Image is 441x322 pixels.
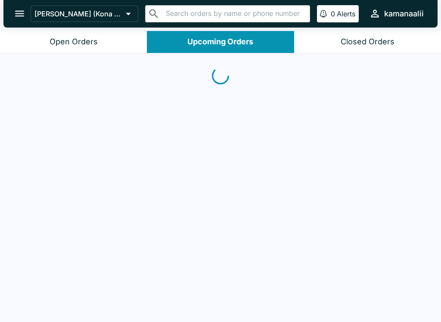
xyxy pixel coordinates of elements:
[337,9,355,18] p: Alerts
[366,4,427,23] button: kamanaalii
[341,37,394,47] div: Closed Orders
[50,37,98,47] div: Open Orders
[187,37,253,47] div: Upcoming Orders
[31,6,138,22] button: [PERSON_NAME] (Kona - [PERSON_NAME] Drive)
[331,9,335,18] p: 0
[163,8,306,20] input: Search orders by name or phone number
[9,3,31,25] button: open drawer
[34,9,122,18] p: [PERSON_NAME] (Kona - [PERSON_NAME] Drive)
[384,9,424,19] div: kamanaalii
